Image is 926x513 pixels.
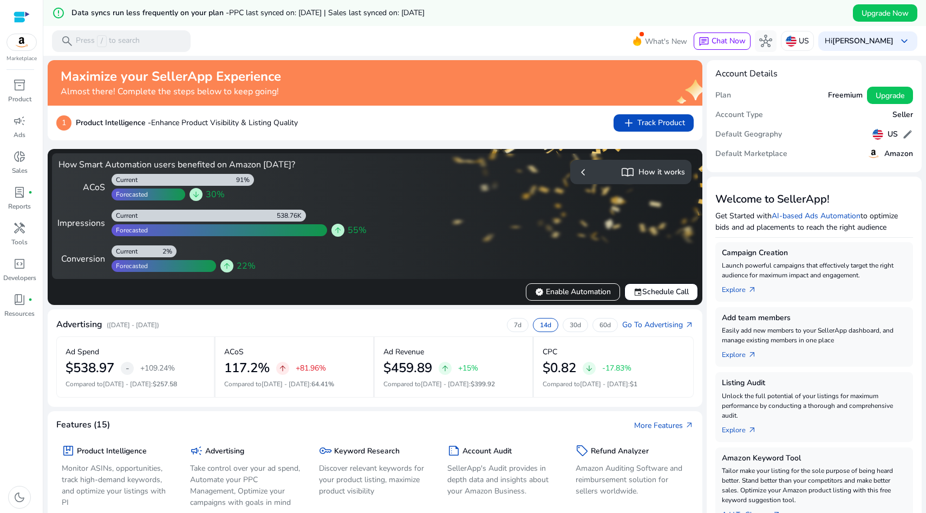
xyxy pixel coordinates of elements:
h2: 117.2% [224,360,270,376]
span: fiber_manual_record [28,190,32,194]
p: ACoS [224,346,244,358]
h5: Keyword Research [334,447,400,456]
span: 30% [206,188,225,201]
div: Forecasted [112,226,148,235]
h5: Product Intelligence [77,447,147,456]
span: / [97,35,107,47]
p: Compared to : [224,379,364,389]
button: eventSchedule Call [624,283,698,301]
div: Current [112,211,138,220]
div: Current [112,247,138,256]
p: Tailor make your listing for the sole purpose of being heard better. Stand better than your compe... [722,466,907,505]
span: arrow_outward [685,321,694,329]
span: donut_small [13,150,26,163]
span: Schedule Call [634,286,689,297]
span: [DATE] - [DATE] [580,380,628,388]
p: Easily add new members to your SellerApp dashboard, and manage existing members in one place [722,326,907,345]
span: package [62,444,75,457]
h5: How it works [638,168,685,177]
p: 14d [540,321,551,329]
h5: Data syncs run less frequently on your plan - [71,9,425,18]
span: arrow_outward [748,285,757,294]
h5: Amazon Keyword Tool [722,454,907,463]
button: verifiedEnable Automation [526,283,620,301]
p: ([DATE] - [DATE]) [107,320,159,330]
p: Tools [11,237,28,247]
p: Take control over your ad spend, Automate your PPC Management, Optimize your campaigns with goals... [190,463,302,508]
h5: Default Marketplace [715,150,787,159]
p: Compared to : [543,379,684,389]
span: arrow_outward [748,426,757,434]
p: Compared to : [66,379,205,389]
span: Upgrade Now [862,8,909,19]
h2: $459.89 [383,360,432,376]
span: handyman [13,222,26,235]
span: arrow_upward [278,364,287,373]
p: CPC [543,346,557,358]
span: Chat Now [712,36,746,46]
h5: Advertising [205,447,244,456]
p: Discover relevant keywords for your product listing, maximize product visibility [319,463,431,497]
p: 30d [570,321,581,329]
p: Compared to : [383,379,524,389]
h2: $538.97 [66,360,114,376]
span: 55% [348,224,367,237]
span: arrow_upward [441,364,449,373]
p: Ad Spend [66,346,99,358]
p: SellerApp's Audit provides in depth data and insights about your Amazon Business. [447,463,559,497]
h2: Maximize your SellerApp Experience [61,69,281,85]
h4: Almost there! Complete the steps below to keep going! [61,87,281,97]
span: keyboard_arrow_down [898,35,911,48]
img: us.svg [786,36,797,47]
div: Current [112,176,138,184]
h5: Amazon [884,150,913,159]
h4: Account Details [715,69,778,79]
span: search [61,35,74,48]
a: Explorearrow_outward [722,280,765,295]
span: arrow_outward [748,350,757,359]
p: 1 [56,115,71,131]
span: import_contacts [621,166,634,179]
p: 60d [599,321,611,329]
span: [DATE] - [DATE] [421,380,469,388]
h2: $0.82 [543,360,576,376]
img: us.svg [872,129,883,140]
span: 22% [237,259,256,272]
h5: Campaign Creation [722,249,907,258]
h5: Plan [715,91,731,100]
p: Unlock the full potential of your listings for maximum performance by conducting a thorough and c... [722,391,907,420]
img: amazon.svg [7,34,36,50]
a: AI-based Ads Automation [772,211,860,221]
p: Reports [8,202,31,211]
span: fiber_manual_record [28,297,32,302]
p: Monitor ASINs, opportunities, track high-demand keywords, and optimize your listings with PI [62,463,174,508]
p: Enhance Product Visibility & Listing Quality [76,117,298,128]
h5: Seller [892,111,913,120]
span: add [622,116,635,129]
span: lab_profile [13,186,26,199]
h5: US [888,130,898,139]
span: Track Product [622,116,685,129]
span: Upgrade [876,90,904,101]
img: amazon.svg [867,147,880,160]
p: Get Started with to optimize bids and ad placements to reach the right audience [715,210,914,233]
h4: Features (15) [56,420,110,430]
div: Impressions [58,217,105,230]
p: Launch powerful campaigns that effectively target the right audience for maximum impact and engag... [722,261,907,280]
p: Sales [12,166,28,176]
p: +109.24% [140,365,175,372]
a: Explorearrow_outward [722,345,765,360]
a: More Featuresarrow_outward [634,420,694,431]
p: Developers [3,273,36,283]
p: Hi [825,37,894,45]
button: Upgrade Now [853,4,917,22]
p: US [799,31,809,50]
h4: How Smart Automation users benefited on Amazon [DATE]? [58,160,370,170]
p: Ads [14,130,25,140]
h5: Add team members [722,314,907,323]
span: inventory_2 [13,79,26,92]
span: PPC last synced on: [DATE] | Sales last synced on: [DATE] [229,8,425,18]
span: arrow_upward [334,226,342,235]
h5: Freemium [828,91,863,100]
span: campaign [190,444,203,457]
